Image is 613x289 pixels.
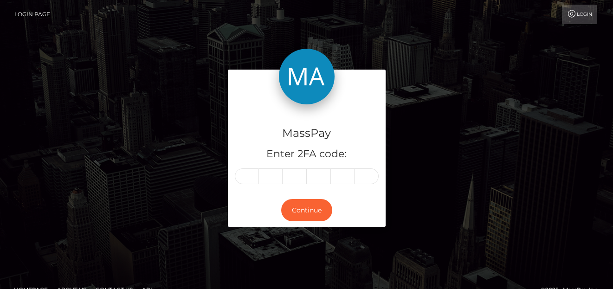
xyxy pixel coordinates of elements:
h5: Enter 2FA code: [235,147,379,161]
button: Continue [281,199,332,222]
h4: MassPay [235,125,379,141]
a: Login Page [14,5,50,24]
img: MassPay [279,49,335,104]
a: Login [562,5,597,24]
